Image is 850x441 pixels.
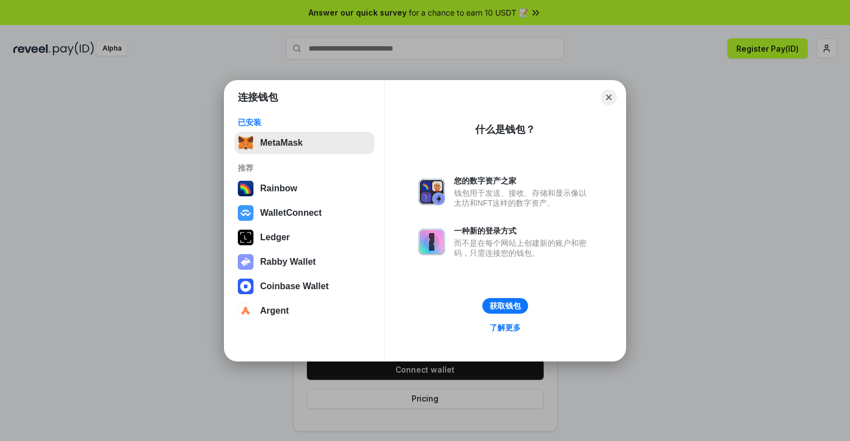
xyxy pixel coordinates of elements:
img: svg+xml,%3Csvg%20xmlns%3D%22http%3A%2F%2Fwww.w3.org%2F2000%2Fsvg%22%20width%3D%2228%22%20height%3... [238,230,253,245]
div: Coinbase Wallet [260,281,329,291]
div: WalletConnect [260,208,322,218]
div: 什么是钱包？ [475,123,535,136]
img: svg+xml,%3Csvg%20xmlns%3D%22http%3A%2F%2Fwww.w3.org%2F2000%2Fsvg%22%20fill%3D%22none%22%20viewBox... [418,229,445,255]
div: Rabby Wallet [260,257,316,267]
button: Rainbow [235,177,374,200]
img: svg+xml,%3Csvg%20xmlns%3D%22http%3A%2F%2Fwww.w3.org%2F2000%2Fsvg%22%20fill%3D%22none%22%20viewBox... [418,179,445,205]
button: Coinbase Wallet [235,275,374,298]
img: svg+xml,%3Csvg%20width%3D%2228%22%20height%3D%2228%22%20viewBox%3D%220%200%2028%2028%22%20fill%3D... [238,279,253,294]
div: 钱包用于发送、接收、存储和显示像以太坊和NFT这样的数字资产。 [454,188,592,208]
img: svg+xml,%3Csvg%20fill%3D%22none%22%20height%3D%2233%22%20viewBox%3D%220%200%2035%2033%22%20width%... [238,135,253,151]
button: 获取钱包 [482,298,528,314]
img: svg+xml,%3Csvg%20width%3D%2228%22%20height%3D%2228%22%20viewBox%3D%220%200%2028%2028%22%20fill%3D... [238,303,253,319]
button: Close [601,90,617,105]
h1: 连接钱包 [238,91,278,104]
div: 一种新的登录方式 [454,226,592,236]
div: MetaMask [260,138,302,148]
button: Argent [235,300,374,322]
button: WalletConnect [235,202,374,224]
a: 了解更多 [483,320,527,335]
img: svg+xml,%3Csvg%20width%3D%2228%22%20height%3D%2228%22%20viewBox%3D%220%200%2028%2028%22%20fill%3D... [238,205,253,221]
div: Ledger [260,232,290,242]
div: 已安装 [238,117,371,127]
img: svg+xml,%3Csvg%20width%3D%22120%22%20height%3D%22120%22%20viewBox%3D%220%200%20120%20120%22%20fil... [238,181,253,196]
button: Ledger [235,226,374,249]
button: Rabby Wallet [235,251,374,273]
button: MetaMask [235,132,374,154]
div: 了解更多 [490,323,521,333]
img: svg+xml,%3Csvg%20xmlns%3D%22http%3A%2F%2Fwww.w3.org%2F2000%2Fsvg%22%20fill%3D%22none%22%20viewBox... [238,254,253,270]
div: 推荐 [238,163,371,173]
div: 您的数字资产之家 [454,176,592,186]
div: 获取钱包 [490,301,521,311]
div: Argent [260,306,289,316]
div: 而不是在每个网站上创建新的账户和密码，只需连接您的钱包。 [454,238,592,258]
div: Rainbow [260,184,297,194]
